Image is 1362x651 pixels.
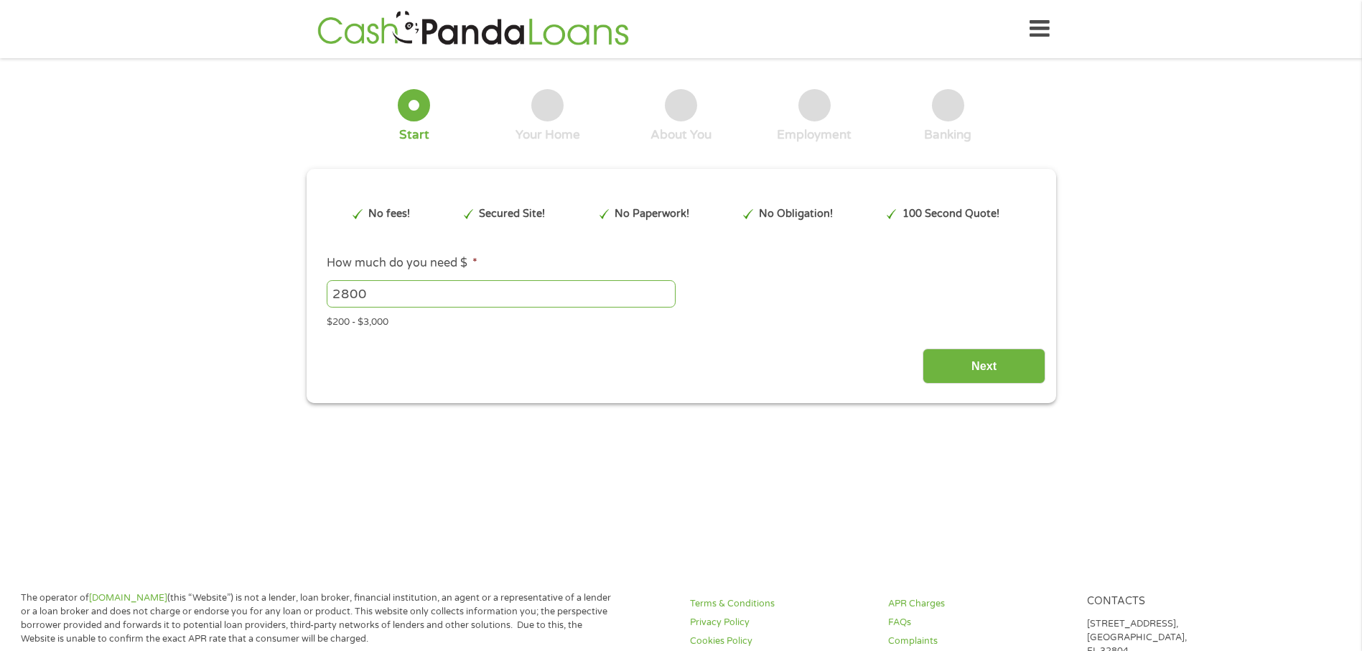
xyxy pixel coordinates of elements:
p: Secured Site! [479,206,545,222]
a: Privacy Policy [690,616,871,629]
a: Terms & Conditions [690,597,871,611]
p: No fees! [368,206,410,222]
div: Banking [924,127,971,143]
a: FAQs [888,616,1069,629]
p: No Paperwork! [615,206,689,222]
p: 100 Second Quote! [902,206,999,222]
div: $200 - $3,000 [327,310,1035,330]
p: The operator of (this “Website”) is not a lender, loan broker, financial institution, an agent or... [21,591,617,646]
a: [DOMAIN_NAME] [89,592,167,604]
div: Your Home [516,127,580,143]
a: Complaints [888,634,1069,648]
a: Cookies Policy [690,634,871,648]
a: APR Charges [888,597,1069,611]
div: About You [650,127,712,143]
input: Next [923,348,1045,384]
img: GetLoanNow Logo [313,9,633,50]
label: How much do you need $ [327,256,477,271]
div: Employment [777,127,852,143]
h4: Contacts [1087,595,1268,609]
div: Start [399,127,429,143]
p: No Obligation! [759,206,833,222]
